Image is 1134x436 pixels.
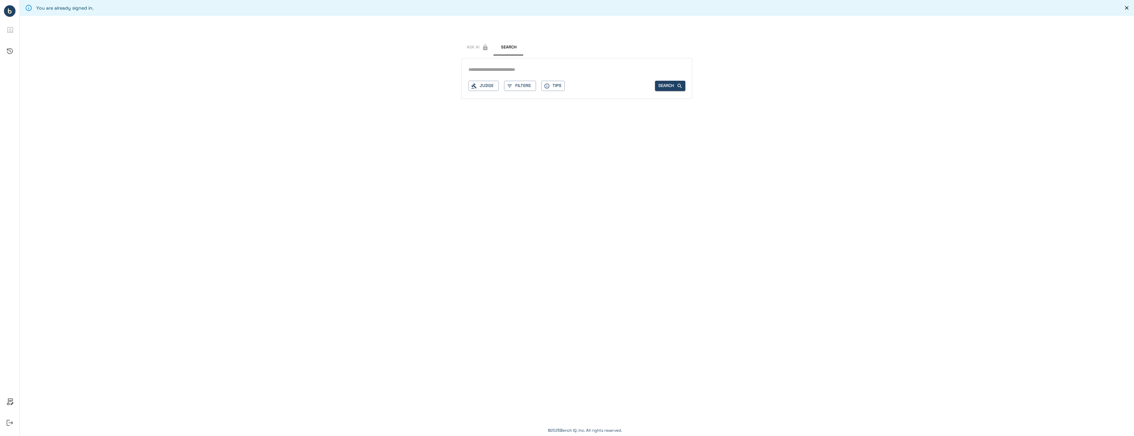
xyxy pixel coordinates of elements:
button: Filters [504,81,536,91]
button: Search [494,40,523,55]
button: Search [655,81,685,91]
span: This feature has been disabled by your account admin. [462,40,494,55]
div: You are already signed in. [36,2,94,14]
button: Judge [468,81,499,91]
button: Tips [541,81,565,91]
